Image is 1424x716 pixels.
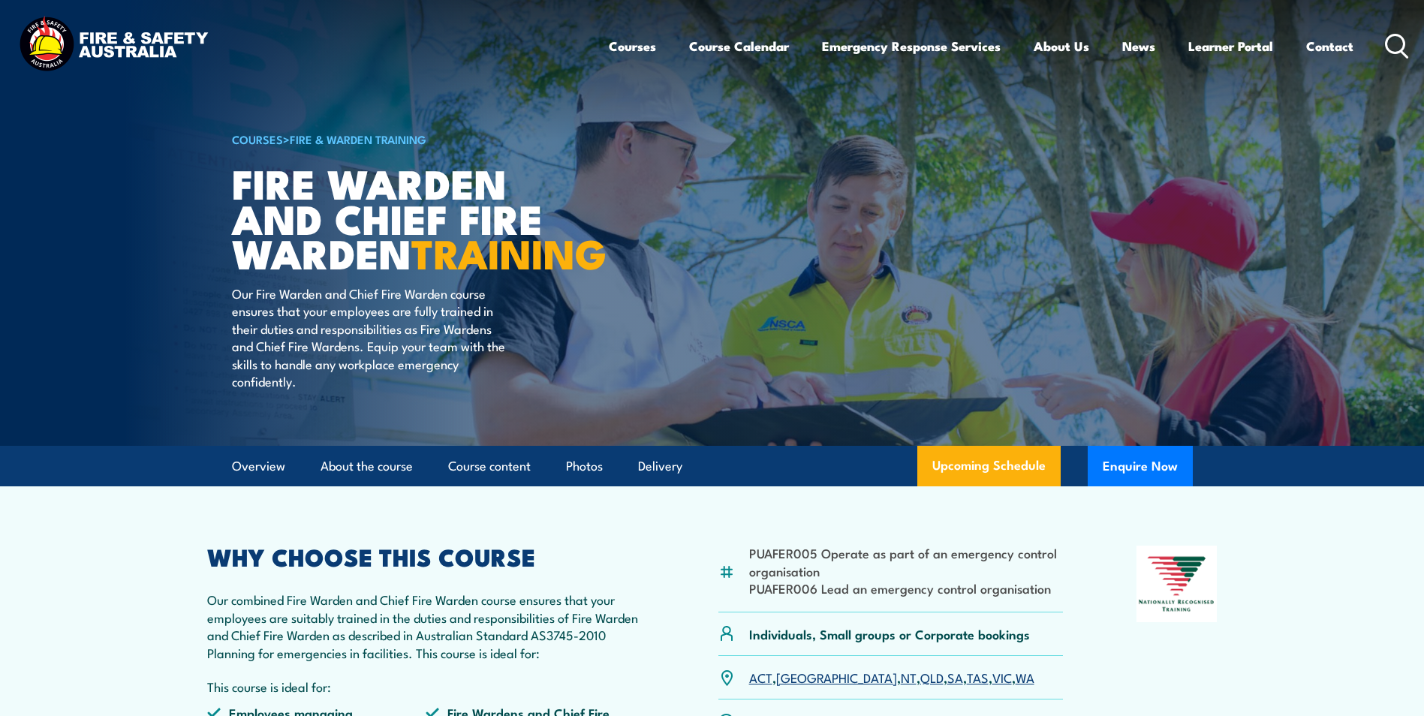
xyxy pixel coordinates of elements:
[1136,546,1218,622] img: Nationally Recognised Training logo.
[749,668,772,686] a: ACT
[638,447,682,486] a: Delivery
[917,446,1061,486] a: Upcoming Schedule
[749,544,1064,579] li: PUAFER005 Operate as part of an emergency control organisation
[232,284,506,390] p: Our Fire Warden and Chief Fire Warden course ensures that your employees are fully trained in the...
[749,625,1030,642] p: Individuals, Small groups or Corporate bookings
[232,131,283,147] a: COURSES
[992,668,1012,686] a: VIC
[689,26,789,66] a: Course Calendar
[232,130,603,148] h6: >
[1306,26,1353,66] a: Contact
[448,447,531,486] a: Course content
[1188,26,1273,66] a: Learner Portal
[566,447,603,486] a: Photos
[411,221,607,283] strong: TRAINING
[947,668,963,686] a: SA
[1122,26,1155,66] a: News
[822,26,1001,66] a: Emergency Response Services
[609,26,656,66] a: Courses
[232,165,603,270] h1: Fire Warden and Chief Fire Warden
[749,579,1064,597] li: PUAFER006 Lead an emergency control organisation
[207,678,646,695] p: This course is ideal for:
[749,669,1034,686] p: , , , , , , ,
[321,447,413,486] a: About the course
[1034,26,1089,66] a: About Us
[967,668,989,686] a: TAS
[207,546,646,567] h2: WHY CHOOSE THIS COURSE
[1016,668,1034,686] a: WA
[290,131,426,147] a: Fire & Warden Training
[776,668,897,686] a: [GEOGRAPHIC_DATA]
[232,447,285,486] a: Overview
[207,591,646,661] p: Our combined Fire Warden and Chief Fire Warden course ensures that your employees are suitably tr...
[901,668,917,686] a: NT
[920,668,944,686] a: QLD
[1088,446,1193,486] button: Enquire Now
